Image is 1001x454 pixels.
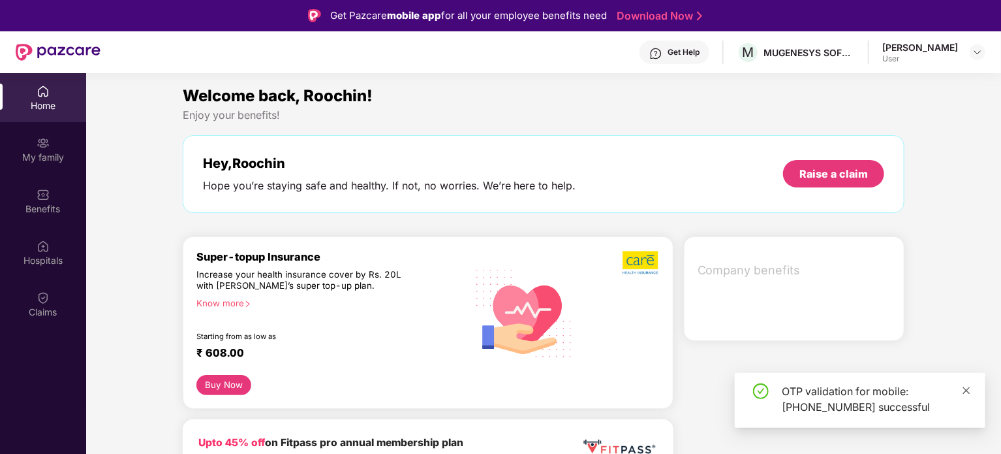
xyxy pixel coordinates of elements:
span: close [962,386,971,395]
div: Know more [196,298,459,307]
button: Buy Now [196,375,252,395]
span: check-circle [753,383,769,399]
a: Download Now [617,9,698,23]
div: Starting from as low as [196,332,411,341]
div: User [882,54,958,64]
div: [PERSON_NAME] [882,41,958,54]
img: Logo [308,9,321,22]
img: svg+xml;base64,PHN2ZyBpZD0iSGVscC0zMngzMiIgeG1sbnM9Imh0dHA6Ly93d3cudzMub3JnLzIwMDAvc3ZnIiB3aWR0aD... [649,47,662,60]
div: Get Help [668,47,700,57]
div: Hope you’re staying safe and healthy. If not, no worries. We’re here to help. [203,179,576,193]
img: svg+xml;base64,PHN2ZyBpZD0iSG9zcGl0YWxzIiB4bWxucz0iaHR0cDovL3d3dy53My5vcmcvMjAwMC9zdmciIHdpZHRoPS... [37,240,50,253]
div: Raise a claim [799,167,868,181]
b: Upto 45% off [198,436,265,449]
div: Super-topup Insurance [196,250,467,263]
img: Stroke [697,9,702,23]
img: New Pazcare Logo [16,44,100,61]
div: Increase your health insurance cover by Rs. 20L with [PERSON_NAME]’s super top-up plan. [196,269,410,293]
img: svg+xml;base64,PHN2ZyBpZD0iQmVuZWZpdHMiIHhtbG5zPSJodHRwOi8vd3d3LnczLm9yZy8yMDAwL3N2ZyIgd2lkdGg9Ij... [37,188,50,201]
b: on Fitpass pro annual membership plan [198,436,463,449]
div: ₹ 608.00 [196,346,454,362]
div: Enjoy your benefits! [183,108,905,122]
div: OTP validation for mobile: [PHONE_NUMBER] successful [782,383,970,415]
span: Company benefits [698,261,894,280]
img: svg+xml;base64,PHN2ZyB3aWR0aD0iMjAiIGhlaWdodD0iMjAiIHZpZXdCb3g9IjAgMCAyMCAyMCIgZmlsbD0ibm9uZSIgeG... [37,137,50,150]
strong: mobile app [387,9,441,22]
span: right [244,300,251,308]
img: b5dec4f62d2307b9de63beb79f102df3.png [623,250,660,275]
span: Welcome back, Roochin! [183,86,373,105]
div: Get Pazcare for all your employee benefits need [330,8,607,24]
div: Company benefits [690,253,904,287]
img: svg+xml;base64,PHN2ZyB4bWxucz0iaHR0cDovL3d3dy53My5vcmcvMjAwMC9zdmciIHhtbG5zOnhsaW5rPSJodHRwOi8vd3... [467,253,583,372]
img: svg+xml;base64,PHN2ZyBpZD0iRHJvcGRvd24tMzJ4MzIiIHhtbG5zPSJodHRwOi8vd3d3LnczLm9yZy8yMDAwL3N2ZyIgd2... [972,47,983,57]
span: M [743,44,754,60]
img: svg+xml;base64,PHN2ZyBpZD0iSG9tZSIgeG1sbnM9Imh0dHA6Ly93d3cudzMub3JnLzIwMDAvc3ZnIiB3aWR0aD0iMjAiIG... [37,85,50,98]
div: Hey, Roochin [203,155,576,171]
div: MUGENESYS SOFTWARE PRIVATE LIMITED [763,46,855,59]
img: svg+xml;base64,PHN2ZyBpZD0iQ2xhaW0iIHhtbG5zPSJodHRwOi8vd3d3LnczLm9yZy8yMDAwL3N2ZyIgd2lkdGg9IjIwIi... [37,291,50,304]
